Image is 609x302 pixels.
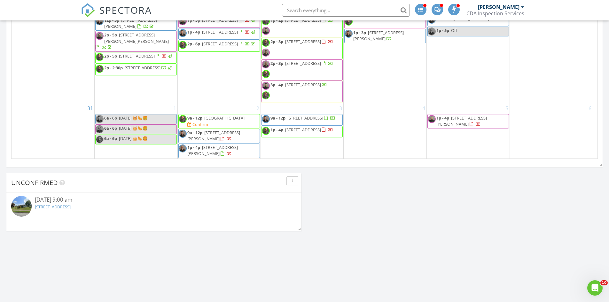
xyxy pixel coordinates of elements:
[262,60,270,68] img: sean_headshot_2.jpg
[255,103,261,113] a: Go to September 2, 2025
[510,103,593,159] td: Go to September 6, 2025
[119,115,148,121] span: [DATE] 🧺🌭🍔
[187,121,208,128] a: Confirm
[428,27,436,35] img: resized_dustin_headshots_003.jpg
[187,115,202,121] span: 9a - 12p
[96,32,169,50] a: 2p - 5p [STREET_ADDRESS][PERSON_NAME][PERSON_NAME]
[261,103,344,159] td: Go to September 3, 2025
[81,9,152,22] a: SPECTORA
[187,144,238,156] span: [STREET_ADDRESS][PERSON_NAME]
[187,41,256,47] a: 2p - 6p [STREET_ADDRESS]
[436,27,449,33] span: 1p - 5p
[270,39,283,44] span: 2p - 3p
[436,115,449,121] span: 1p - 4p
[504,103,510,113] a: Go to September 5, 2025
[96,32,104,40] img: sean_headshot_2.jpg
[345,30,353,38] img: resized_dustin_headshots_003.jpg
[285,82,321,88] span: [STREET_ADDRESS]
[262,126,343,137] a: 1p - 4p [STREET_ADDRESS]
[478,4,519,10] div: [PERSON_NAME]
[262,82,270,90] img: sean_headshot_2.jpg
[104,32,169,44] span: [STREET_ADDRESS][PERSON_NAME][PERSON_NAME]
[104,65,123,71] span: 2p - 2:30p
[353,30,404,42] span: [STREET_ADDRESS][PERSON_NAME]
[96,65,104,73] img: 02082024_cda_headshots_065.jpg
[11,178,58,187] span: Unconfirmed
[427,114,509,128] a: 1p - 4p [STREET_ADDRESS][PERSON_NAME]
[345,18,353,26] img: 02082024_cda_headshots_065.jpg
[285,127,321,133] span: [STREET_ADDRESS]
[104,32,117,38] span: 2p - 5p
[353,30,366,35] span: 1p - 3p
[104,125,117,131] span: 6a - 6p
[96,115,104,123] img: resized_dustin_headshots_003.jpg
[187,144,200,150] span: 1p - 4p
[270,127,283,133] span: 1p - 4p
[466,10,524,17] div: CDA Inspection Services
[119,53,155,59] span: [STREET_ADDRESS]
[436,115,487,127] span: [STREET_ADDRESS][PERSON_NAME]
[178,28,260,40] a: 1p - 4p [STREET_ADDRESS]
[187,29,200,35] span: 1p - 4p
[81,3,95,17] img: The Best Home Inspection Software - Spectora
[95,52,177,64] a: 2p - 5p [STREET_ADDRESS]
[436,115,487,127] a: 1p - 4p [STREET_ADDRESS][PERSON_NAME]
[262,16,343,37] a: 1p - 2p [STREET_ADDRESS]
[104,115,117,121] span: 6a - 6p
[172,103,177,113] a: Go to September 1, 2025
[436,16,451,21] span: 9a - 10a
[270,115,285,121] span: 9a - 12p
[262,27,270,35] img: sean_headshot_2.jpg
[262,91,270,99] img: 02082024_cda_headshots_065.jpg
[179,41,187,49] img: 02082024_cda_headshots_065.jpg
[204,115,245,121] span: [GEOGRAPHIC_DATA]
[178,16,260,28] a: 1p - 5p [STREET_ADDRESS]
[262,81,343,102] a: 3p - 4p [STREET_ADDRESS]
[453,16,489,21] span: [STREET_ADDRESS]
[262,115,270,123] img: resized_dustin_headshots_003.jpg
[95,31,177,52] a: 2p - 5p [STREET_ADDRESS][PERSON_NAME][PERSON_NAME]
[192,122,208,127] div: Confirm
[262,70,270,78] img: 02082024_cda_headshots_065.jpg
[178,129,260,143] a: 9a - 12p [STREET_ADDRESS][PERSON_NAME]
[95,103,178,159] td: Go to September 1, 2025
[104,53,117,59] span: 2p - 5p
[436,16,501,21] a: 9a - 10a [STREET_ADDRESS]
[99,3,152,17] span: SPECTORA
[338,103,343,113] a: Go to September 3, 2025
[177,103,261,159] td: Go to September 2, 2025
[11,196,297,218] a: [DATE] 9:00 am [STREET_ADDRESS]
[178,40,260,51] a: 2p - 6p [STREET_ADDRESS]
[187,130,202,136] span: 9a - 12p
[86,103,94,113] a: Go to August 31, 2025
[270,60,333,66] a: 2p - 3p [STREET_ADDRESS]
[119,136,148,141] span: [DATE] 🧺🌭🍔
[451,27,457,33] span: Off
[187,130,240,142] span: [STREET_ADDRESS][PERSON_NAME]
[11,196,32,216] img: streetview
[187,41,200,47] span: 2p - 6p
[262,114,343,126] a: 9a - 12p [STREET_ADDRESS]
[187,130,240,142] a: 9a - 12p [STREET_ADDRESS][PERSON_NAME]
[353,30,404,42] a: 1p - 3p [STREET_ADDRESS][PERSON_NAME]
[179,144,187,152] img: resized_dustin_headshots_003.jpg
[600,280,608,285] span: 10
[282,4,410,17] input: Search everything...
[587,280,603,296] iframe: Intercom live chat
[270,82,283,88] span: 3p - 4p
[179,130,187,138] img: resized_dustin_headshots_003.jpg
[344,103,427,159] td: Go to September 4, 2025
[119,125,148,131] span: [DATE] 🧺🌭🍔
[187,144,238,156] a: 1p - 4p [STREET_ADDRESS][PERSON_NAME]
[202,41,238,47] span: [STREET_ADDRESS]
[104,53,173,59] a: 2p - 5p [STREET_ADDRESS]
[179,17,187,25] img: sean_headshot_2.jpg
[104,136,117,141] span: 6a - 6p
[285,39,321,44] span: [STREET_ADDRESS]
[270,60,283,66] span: 2p - 3p
[179,29,187,37] img: resized_dustin_headshots_003.jpg
[270,82,327,88] a: 3p - 4p [STREET_ADDRESS]
[262,59,343,81] a: 2p - 3p [STREET_ADDRESS]
[179,115,187,123] img: 02082024_cda_headshots_065.jpg
[262,127,270,135] img: 02082024_cda_headshots_065.jpg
